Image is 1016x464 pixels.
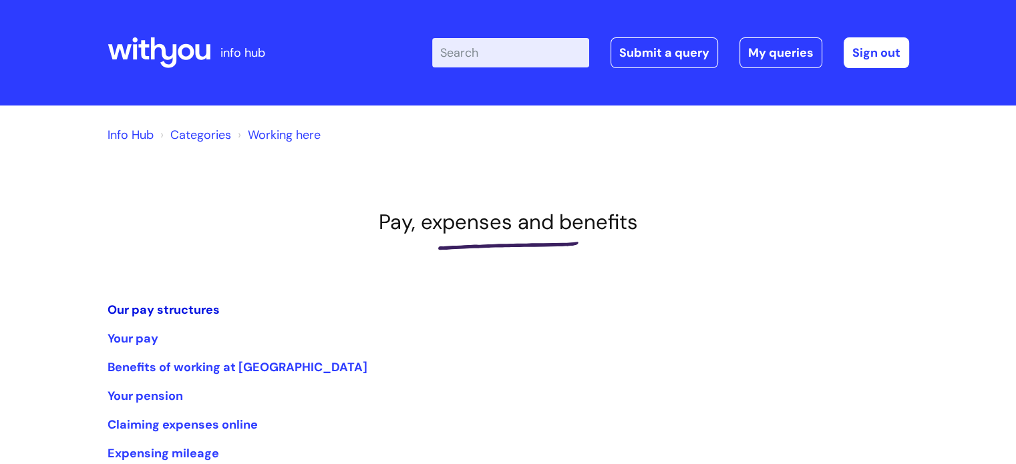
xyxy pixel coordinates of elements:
li: Solution home [157,124,231,146]
a: Your pension [108,388,183,404]
a: Working here [248,127,321,143]
a: Our pay structures [108,302,220,318]
h1: Pay, expenses and benefits [108,210,909,234]
a: Benefits of working at [GEOGRAPHIC_DATA] [108,359,367,375]
a: Categories [170,127,231,143]
a: Submit a query [611,37,718,68]
div: | - [432,37,909,68]
a: Your pay [108,330,158,346]
a: Sign out [844,37,909,68]
a: Claiming expenses online [108,417,258,433]
input: Search [432,38,589,67]
p: info hub [220,42,265,63]
a: Expensing mileage [108,445,219,461]
a: My queries [739,37,822,68]
li: Working here [234,124,321,146]
a: Info Hub [108,127,154,143]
